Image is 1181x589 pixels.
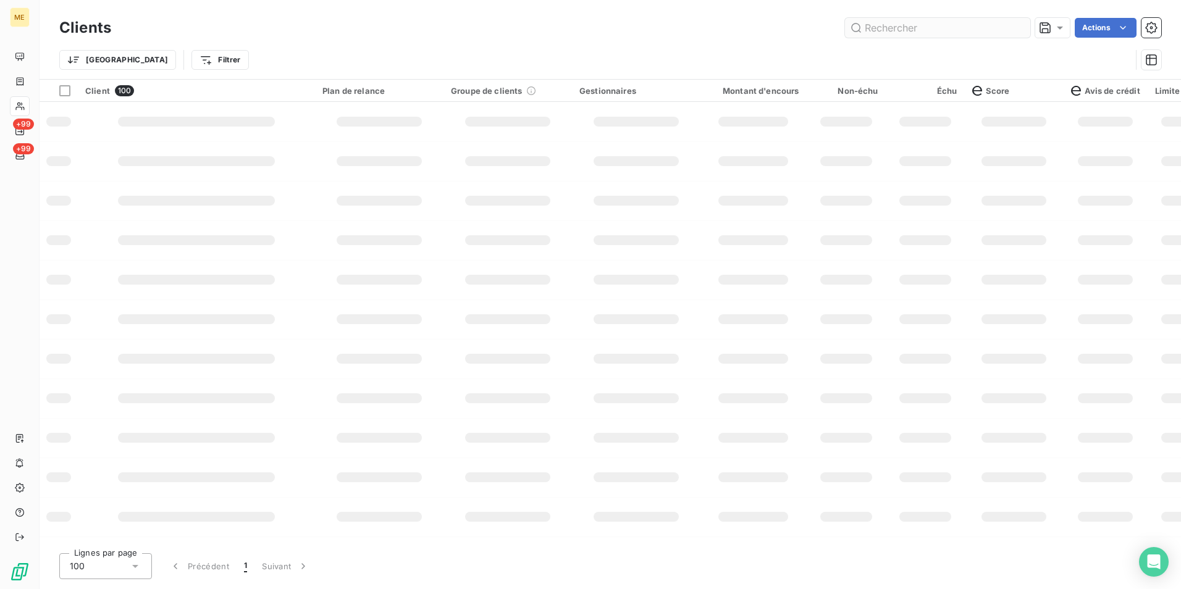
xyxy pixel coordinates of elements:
span: Avis de crédit [1071,86,1140,96]
h3: Clients [59,17,111,39]
button: Filtrer [191,50,248,70]
img: Logo LeanPay [10,562,30,582]
div: Non-échu [814,86,878,96]
div: Open Intercom Messenger [1139,547,1169,577]
span: Client [85,86,110,96]
span: 100 [70,560,85,572]
span: Groupe de clients [451,86,523,96]
button: 1 [237,553,254,579]
div: ME [10,7,30,27]
span: Score [972,86,1010,96]
button: Précédent [162,553,237,579]
div: Montant d'encours [708,86,799,96]
span: 1 [244,560,247,572]
span: 100 [115,85,134,96]
span: +99 [13,119,34,130]
button: [GEOGRAPHIC_DATA] [59,50,176,70]
div: Échu [893,86,957,96]
span: +99 [13,143,34,154]
button: Actions [1075,18,1137,38]
div: Gestionnaires [579,86,693,96]
div: Plan de relance [322,86,436,96]
button: Suivant [254,553,317,579]
input: Rechercher [845,18,1030,38]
